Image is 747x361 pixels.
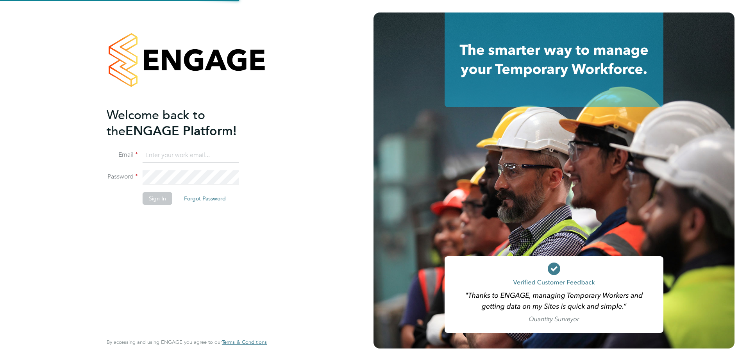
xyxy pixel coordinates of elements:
a: Terms & Conditions [222,339,267,345]
button: Forgot Password [178,192,232,205]
label: Password [107,173,138,181]
button: Sign In [143,192,172,205]
input: Enter your work email... [143,148,239,163]
span: Welcome back to the [107,107,205,139]
span: By accessing and using ENGAGE you agree to our [107,339,267,345]
label: Email [107,151,138,159]
h2: ENGAGE Platform! [107,107,259,139]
